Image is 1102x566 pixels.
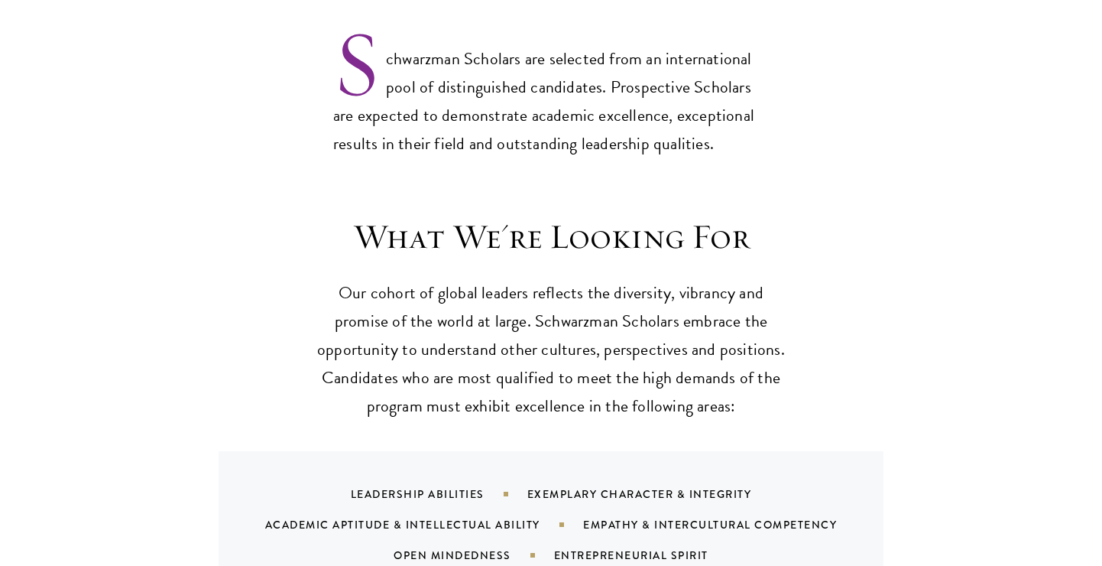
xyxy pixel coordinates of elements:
[314,216,788,259] h3: What We're Looking For
[527,486,790,502] div: Exemplary Character & Integrity
[583,517,875,532] div: Empathy & Intercultural Competency
[314,279,788,421] p: Our cohort of global leaders reflects the diversity, vibrancy and promise of the world at large. ...
[333,20,769,158] p: Schwarzman Scholars are selected from an international pool of distinguished candidates. Prospect...
[265,517,583,532] div: Academic Aptitude & Intellectual Ability
[554,548,747,563] div: Entrepreneurial Spirit
[351,486,527,502] div: Leadership Abilities
[394,548,554,563] div: Open Mindedness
